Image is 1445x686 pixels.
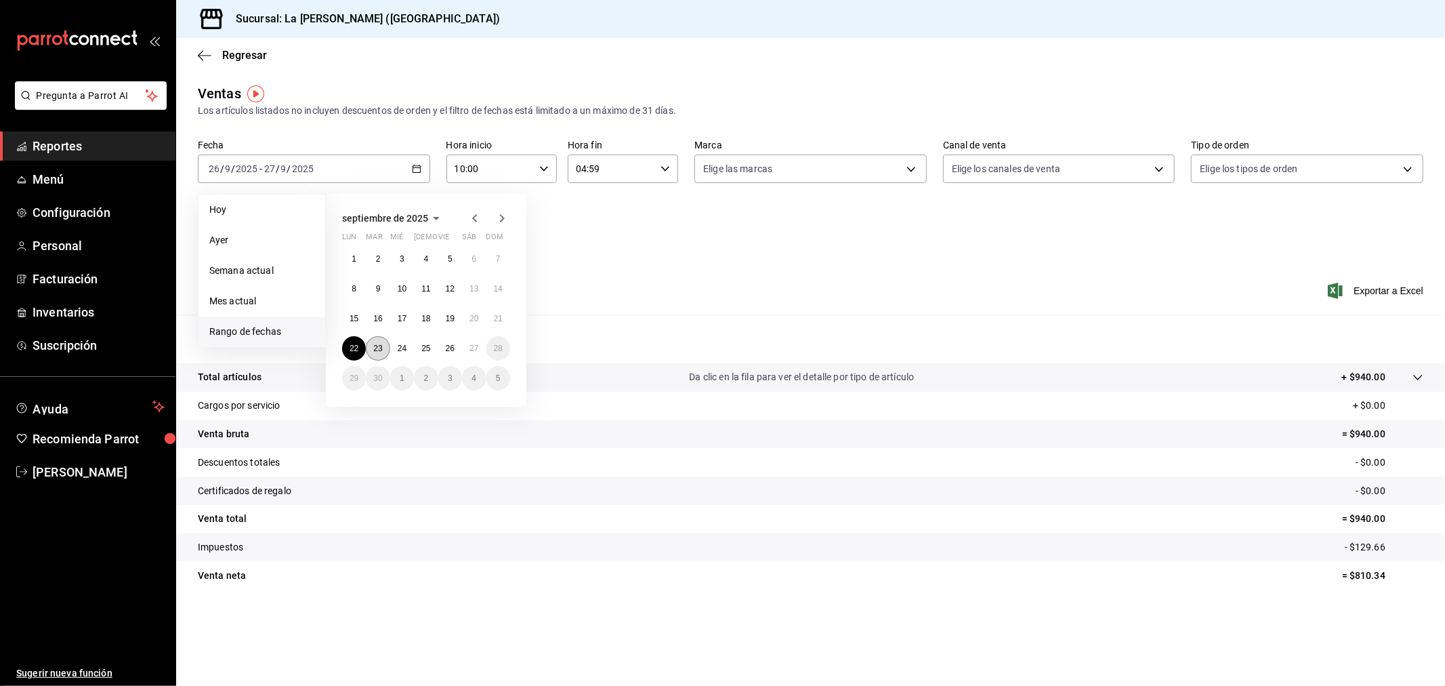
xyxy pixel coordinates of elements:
[198,540,243,554] p: Impuestos
[33,203,165,222] span: Configuración
[1356,456,1423,470] p: - $0.00
[33,170,165,188] span: Menú
[366,336,390,361] button: 23 de septiembre de 2025
[462,247,486,271] button: 6 de septiembre de 2025
[390,306,414,331] button: 17 de septiembre de 2025
[469,344,478,353] abbr: 27 de septiembre de 2025
[198,370,261,384] p: Total artículos
[220,163,224,174] span: /
[494,284,503,294] abbr: 14 de septiembre de 2025
[486,366,510,390] button: 5 de octubre de 2025
[342,247,366,271] button: 1 de septiembre de 2025
[33,137,165,155] span: Reportes
[259,163,262,174] span: -
[209,294,314,308] span: Mes actual
[33,463,165,481] span: [PERSON_NAME]
[390,233,403,247] abbr: miércoles
[398,344,406,353] abbr: 24 de septiembre de 2025
[703,162,772,176] span: Elige las marcas
[462,233,476,247] abbr: sábado
[414,366,438,390] button: 2 de octubre de 2025
[350,374,358,383] abbr: 29 de septiembre de 2025
[400,254,404,264] abbr: 3 de septiembre de 2025
[33,430,165,448] span: Recomienda Parrot
[33,399,147,415] span: Ayuda
[33,237,165,255] span: Personal
[1342,370,1385,384] p: + $940.00
[486,336,510,361] button: 28 de septiembre de 2025
[209,325,314,339] span: Rango de fechas
[366,277,390,301] button: 9 de septiembre de 2025
[472,254,476,264] abbr: 6 de septiembre de 2025
[1342,512,1423,526] p: = $940.00
[33,303,165,321] span: Inventarios
[469,314,478,323] abbr: 20 de septiembre de 2025
[494,314,503,323] abbr: 21 de septiembre de 2025
[1191,141,1423,150] label: Tipo de orden
[376,284,381,294] abbr: 9 de septiembre de 2025
[352,254,356,264] abbr: 1 de septiembre de 2025
[198,484,291,498] p: Certificados de regalo
[1353,399,1423,413] p: + $0.00
[1345,540,1423,554] p: - $129.66
[486,306,510,331] button: 21 de septiembre de 2025
[291,163,314,174] input: ----
[342,366,366,390] button: 29 de septiembre de 2025
[287,163,291,174] span: /
[1331,283,1423,299] button: Exportar a Excel
[9,98,167,113] a: Pregunta a Parrot AI
[462,336,486,361] button: 27 de septiembre de 2025
[352,284,356,294] abbr: 8 de septiembre de 2025
[366,247,390,271] button: 2 de septiembre de 2025
[149,35,160,46] button: open_drawer_menu
[414,233,494,247] abbr: jueves
[494,344,503,353] abbr: 28 de septiembre de 2025
[438,336,462,361] button: 26 de septiembre de 2025
[264,163,276,174] input: --
[198,104,1423,118] div: Los artículos listados no incluyen descuentos de orden y el filtro de fechas está limitado a un m...
[438,306,462,331] button: 19 de septiembre de 2025
[350,314,358,323] abbr: 15 de septiembre de 2025
[209,203,314,217] span: Hoy
[496,254,501,264] abbr: 7 de septiembre de 2025
[247,85,264,102] button: Tooltip marker
[421,284,430,294] abbr: 11 de septiembre de 2025
[421,314,430,323] abbr: 18 de septiembre de 2025
[472,374,476,383] abbr: 4 de octubre de 2025
[390,247,414,271] button: 3 de septiembre de 2025
[448,254,453,264] abbr: 5 de septiembre de 2025
[224,163,231,174] input: --
[366,366,390,390] button: 30 de septiembre de 2025
[438,366,462,390] button: 3 de octubre de 2025
[198,141,430,150] label: Fecha
[414,336,438,361] button: 25 de septiembre de 2025
[373,344,382,353] abbr: 23 de septiembre de 2025
[198,456,280,470] p: Descuentos totales
[209,233,314,247] span: Ayer
[438,233,449,247] abbr: viernes
[231,163,235,174] span: /
[568,141,678,150] label: Hora fin
[342,277,366,301] button: 8 de septiembre de 2025
[414,247,438,271] button: 4 de septiembre de 2025
[198,427,249,441] p: Venta bruta
[37,89,146,103] span: Pregunta a Parrot AI
[342,306,366,331] button: 15 de septiembre de 2025
[446,141,557,150] label: Hora inicio
[280,163,287,174] input: --
[469,284,478,294] abbr: 13 de septiembre de 2025
[208,163,220,174] input: --
[486,277,510,301] button: 14 de septiembre de 2025
[462,306,486,331] button: 20 de septiembre de 2025
[414,306,438,331] button: 18 de septiembre de 2025
[496,374,501,383] abbr: 5 de octubre de 2025
[342,213,428,224] span: septiembre de 2025
[235,163,258,174] input: ----
[366,306,390,331] button: 16 de septiembre de 2025
[400,374,404,383] abbr: 1 de octubre de 2025
[376,254,381,264] abbr: 2 de septiembre de 2025
[424,254,429,264] abbr: 4 de septiembre de 2025
[209,264,314,278] span: Semana actual
[342,233,356,247] abbr: lunes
